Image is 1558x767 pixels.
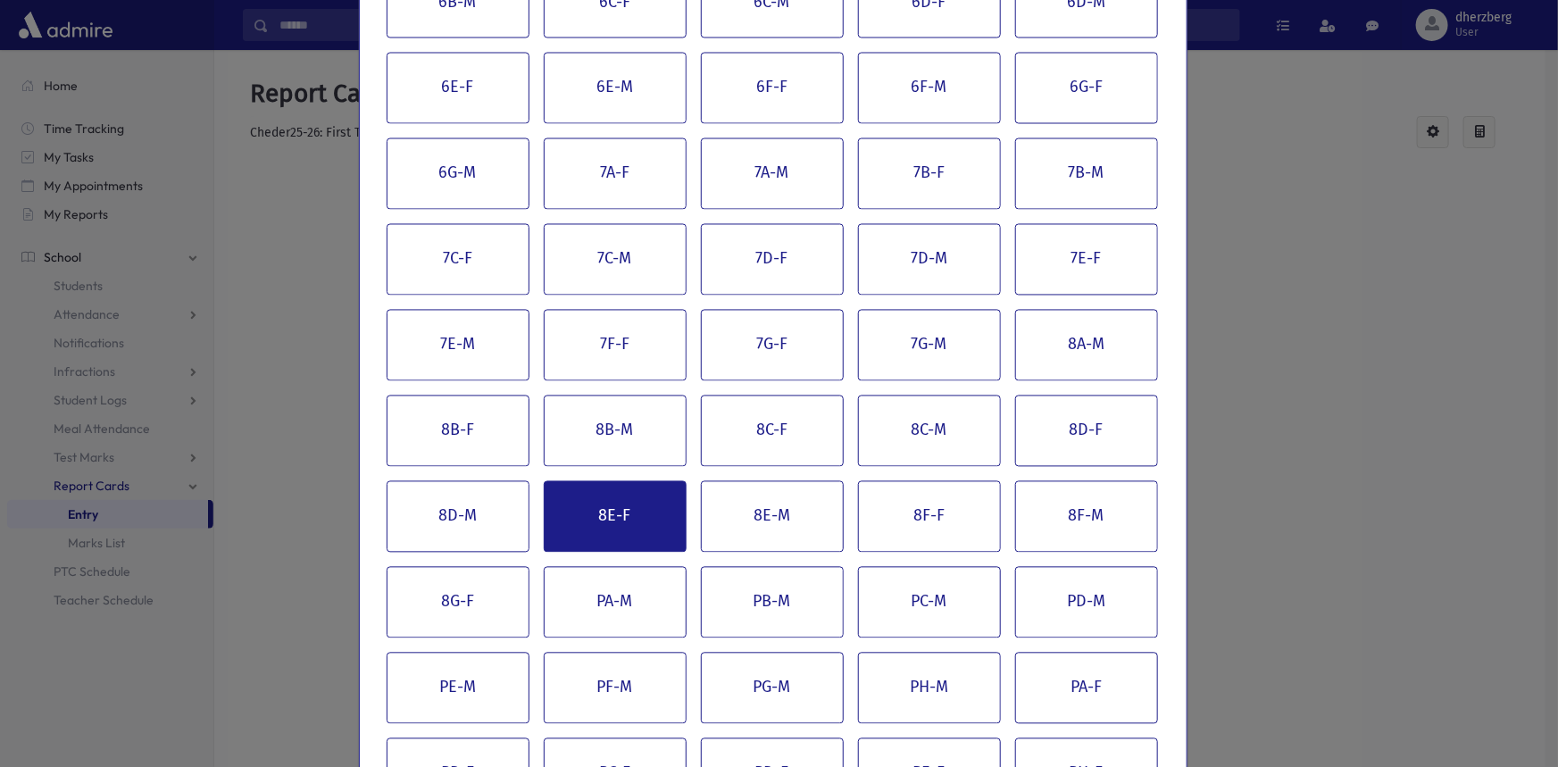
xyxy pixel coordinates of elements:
[387,224,529,296] button: 7C-F
[701,53,844,124] button: 6F-F
[544,138,687,210] button: 7A-F
[1015,396,1158,467] button: 8D-F
[858,567,1001,638] button: PC-M
[387,53,529,124] button: 6E-F
[544,396,687,467] button: 8B-M
[858,481,1001,553] button: 8F-F
[858,310,1001,381] button: 7G-M
[1015,567,1158,638] button: PD-M
[387,310,529,381] button: 7E-M
[701,310,844,381] button: 7G-F
[858,396,1001,467] button: 8C-M
[701,653,844,724] button: PG-M
[544,653,687,724] button: PF-M
[1015,138,1158,210] button: 7B-M
[858,224,1001,296] button: 7D-M
[1015,224,1158,296] button: 7E-F
[701,567,844,638] button: PB-M
[1015,53,1158,124] button: 6G-F
[387,567,529,638] button: 8G-F
[858,653,1001,724] button: PH-M
[701,224,844,296] button: 7D-F
[387,653,529,724] button: PE-M
[544,224,687,296] button: 7C-M
[387,396,529,467] button: 8B-F
[544,310,687,381] button: 7F-F
[1015,310,1158,381] button: 8A-M
[544,481,687,553] button: 8E-F
[858,53,1001,124] button: 6F-M
[544,53,687,124] button: 6E-M
[701,481,844,553] button: 8E-M
[858,138,1001,210] button: 7B-F
[1015,481,1158,553] button: 8F-M
[701,138,844,210] button: 7A-M
[544,567,687,638] button: PA-M
[1015,653,1158,724] button: PA-F
[387,138,529,210] button: 6G-M
[387,481,529,553] button: 8D-M
[701,396,844,467] button: 8C-F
